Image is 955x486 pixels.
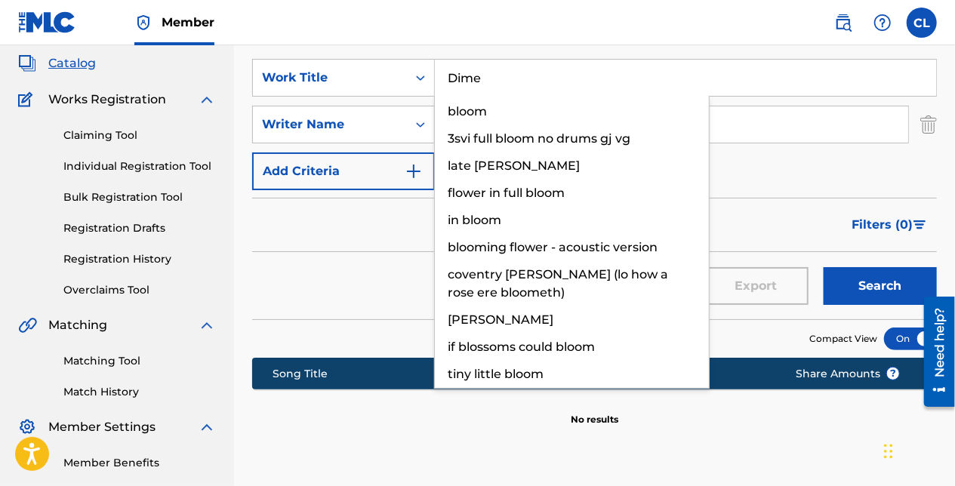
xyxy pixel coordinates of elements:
[405,162,423,180] img: 9d2ae6d4665cec9f34b9.svg
[448,158,580,173] span: late [PERSON_NAME]
[571,395,618,426] p: No results
[18,316,37,334] img: Matching
[63,158,216,174] a: Individual Registration Tool
[834,14,852,32] img: search
[884,429,893,474] div: Drag
[873,14,892,32] img: help
[18,54,36,72] img: Catalog
[63,282,216,298] a: Overclaims Tool
[18,91,38,109] img: Works Registration
[867,8,898,38] div: Help
[448,367,544,381] span: tiny little bloom
[824,267,937,305] button: Search
[252,59,937,319] form: Search Form
[48,54,96,72] span: Catalog
[448,312,553,327] span: [PERSON_NAME]
[262,115,398,134] div: Writer Name
[880,414,955,486] iframe: Chat Widget
[448,213,501,227] span: in bloom
[18,418,36,436] img: Member Settings
[448,104,487,118] span: bloom
[48,316,107,334] span: Matching
[809,332,877,346] span: Compact View
[162,14,214,31] span: Member
[920,106,937,143] img: Delete Criterion
[63,220,216,236] a: Registration Drafts
[887,368,899,380] span: ?
[63,455,216,471] a: Member Benefits
[448,186,565,200] span: flower in full bloom
[448,267,668,300] span: coventry [PERSON_NAME] (lo how a rose ere bloometh)
[262,69,398,87] div: Work Title
[796,366,900,382] span: Share Amounts
[273,366,499,382] div: Song Title
[18,11,76,33] img: MLC Logo
[63,128,216,143] a: Claiming Tool
[913,291,955,413] iframe: Resource Center
[18,54,96,72] a: CatalogCatalog
[198,316,216,334] img: expand
[828,8,858,38] a: Public Search
[48,91,166,109] span: Works Registration
[198,91,216,109] img: expand
[134,14,152,32] img: Top Rightsholder
[198,418,216,436] img: expand
[843,206,937,244] button: Filters (0)
[913,220,926,229] img: filter
[852,216,913,234] span: Filters ( 0 )
[48,418,156,436] span: Member Settings
[448,340,595,354] span: if blossoms could bloom
[63,251,216,267] a: Registration History
[63,189,216,205] a: Bulk Registration Tool
[252,152,435,190] button: Add Criteria
[907,8,937,38] div: User Menu
[448,240,658,254] span: blooming flower - acoustic version
[448,131,630,146] span: 3svi full bloom no drums gj vg
[63,353,216,369] a: Matching Tool
[63,384,216,400] a: Match History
